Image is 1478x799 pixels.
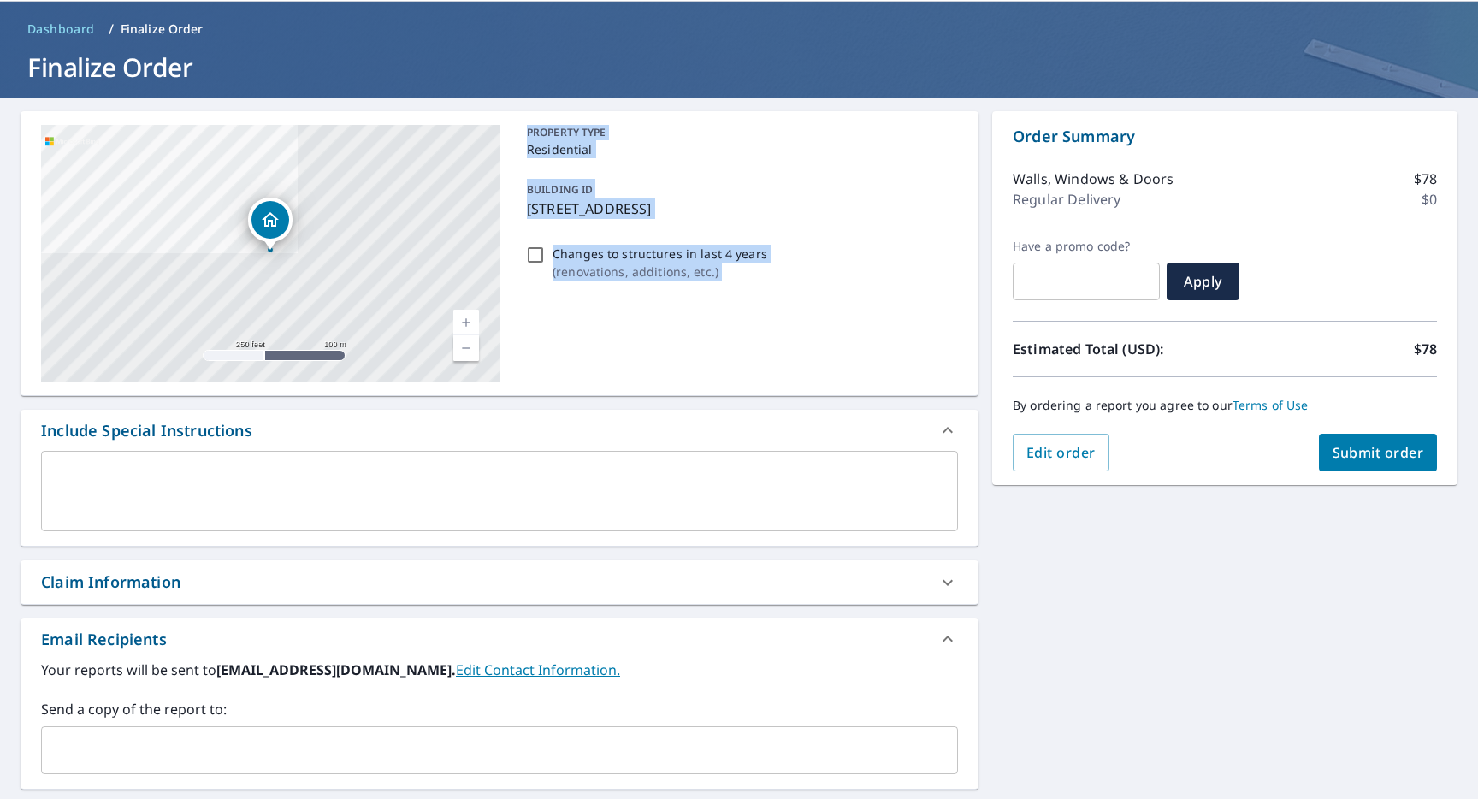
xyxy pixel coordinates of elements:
[121,21,204,38] p: Finalize Order
[216,660,456,679] b: [EMAIL_ADDRESS][DOMAIN_NAME].
[1422,189,1437,210] p: $0
[527,140,951,158] p: Residential
[1013,189,1120,210] p: Regular Delivery
[1013,239,1160,254] label: Have a promo code?
[41,571,180,594] div: Claim Information
[527,125,951,140] p: PROPERTY TYPE
[21,410,978,451] div: Include Special Instructions
[248,198,293,251] div: Dropped pin, building 1, Residential property, 228 W 20th St Hialeah, FL 33010
[21,15,102,43] a: Dashboard
[1013,339,1225,359] p: Estimated Total (USD):
[1013,169,1174,189] p: Walls, Windows & Doors
[41,699,958,719] label: Send a copy of the report to:
[1414,169,1437,189] p: $78
[1233,397,1309,413] a: Terms of Use
[21,618,978,660] div: Email Recipients
[1319,434,1438,471] button: Submit order
[527,198,951,219] p: [STREET_ADDRESS]
[21,50,1457,85] h1: Finalize Order
[21,560,978,604] div: Claim Information
[553,245,767,263] p: Changes to structures in last 4 years
[1414,339,1437,359] p: $78
[527,182,593,197] p: BUILDING ID
[453,335,479,361] a: Current Level 17, Zoom Out
[1013,434,1109,471] button: Edit order
[41,628,167,651] div: Email Recipients
[1333,443,1424,462] span: Submit order
[41,419,252,442] div: Include Special Instructions
[109,19,114,39] li: /
[1167,263,1239,300] button: Apply
[553,263,767,281] p: ( renovations, additions, etc. )
[1180,272,1226,291] span: Apply
[27,21,95,38] span: Dashboard
[41,660,958,680] label: Your reports will be sent to
[456,660,620,679] a: EditContactInfo
[1026,443,1096,462] span: Edit order
[21,15,1457,43] nav: breadcrumb
[1013,398,1437,413] p: By ordering a report you agree to our
[453,310,479,335] a: Current Level 17, Zoom In
[1013,125,1437,148] p: Order Summary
